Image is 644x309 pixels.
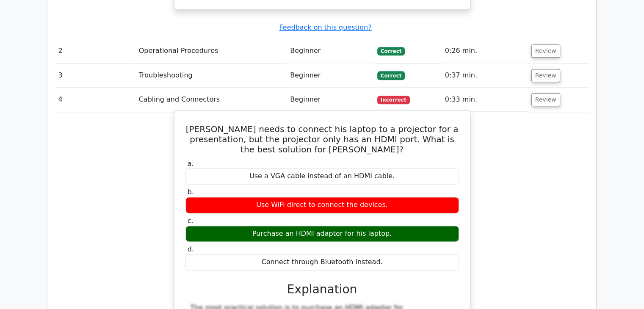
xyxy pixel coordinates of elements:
[287,39,374,63] td: Beginner
[185,197,459,213] div: Use WiFi direct to connect the devices.
[442,39,528,63] td: 0:26 min.
[55,88,135,112] td: 4
[531,44,560,58] button: Review
[442,63,528,88] td: 0:37 min.
[531,69,560,82] button: Review
[531,93,560,106] button: Review
[279,23,371,31] a: Feedback on this question?
[442,88,528,112] td: 0:33 min.
[188,188,194,196] span: b.
[287,88,374,112] td: Beginner
[185,124,460,154] h5: [PERSON_NAME] needs to connect his laptop to a projector for a presentation, but the projector on...
[135,88,287,112] td: Cabling and Connectors
[188,160,194,168] span: a.
[55,39,135,63] td: 2
[287,63,374,88] td: Beginner
[188,217,193,225] span: c.
[185,254,459,270] div: Connect through Bluetooth instead.
[191,282,454,297] h3: Explanation
[377,71,405,80] span: Correct
[188,245,194,253] span: d.
[135,39,287,63] td: Operational Procedures
[185,226,459,242] div: Purchase an HDMI adapter for his laptop.
[377,47,405,55] span: Correct
[55,63,135,88] td: 3
[377,96,410,104] span: Incorrect
[185,168,459,185] div: Use a VGA cable instead of an HDMI cable.
[135,63,287,88] td: Troubleshooting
